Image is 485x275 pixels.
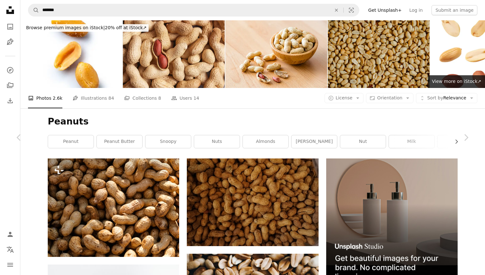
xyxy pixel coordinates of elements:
[109,95,114,102] span: 84
[194,135,240,148] a: nuts
[416,93,477,103] button: Sort byRelevance
[171,88,199,108] a: Users 14
[28,4,39,16] button: Search Unsplash
[28,4,359,17] form: Find visuals sitewide
[97,135,142,148] a: peanut butter
[225,20,327,88] img: Bowl filled with organic peanuts shot on wood table
[4,258,17,271] button: Menu
[4,36,17,48] a: Illustrations
[145,135,191,148] a: snoopy
[123,20,225,88] img: peanuts on a light background close-up
[340,135,386,148] a: nut
[48,116,458,127] h1: Peanuts
[366,93,413,103] button: Orientation
[389,135,434,148] a: milk
[328,20,430,88] img: Full frame of crunchy roasted peanuts
[364,5,405,15] a: Get Unsplash+
[336,95,353,100] span: License
[124,88,161,108] a: Collections 8
[26,25,105,30] span: Browse premium images on iStock |
[427,95,466,101] span: Relevance
[4,94,17,107] a: Download History
[428,75,485,88] a: View more on iStock↗
[243,135,288,148] a: almonds
[193,95,199,102] span: 14
[432,5,477,15] button: Submit an image
[73,88,114,108] a: Illustrations 84
[158,95,161,102] span: 8
[405,5,426,15] a: Log in
[187,199,318,205] a: photography of brown nuts
[447,107,485,168] a: Next
[4,64,17,77] a: Explore
[20,20,152,36] a: Browse premium images on iStock|20% off at iStock↗
[432,79,481,84] span: View more on iStock ↗
[4,243,17,256] button: Language
[4,228,17,241] a: Log in / Sign up
[48,158,179,257] img: a pile of peanuts sitting next to each other
[325,93,364,103] button: License
[377,95,402,100] span: Orientation
[4,79,17,92] a: Collections
[344,4,359,16] button: Visual search
[292,135,337,148] a: [PERSON_NAME]
[438,135,483,148] a: food
[48,135,94,148] a: peanut
[20,20,122,88] img: Nuts: Three Peanuts Isolated on White Background, close up.
[427,95,443,100] span: Sort by
[4,20,17,33] a: Photos
[48,205,179,211] a: a pile of peanuts sitting next to each other
[329,4,343,16] button: Clear
[187,158,318,246] img: photography of brown nuts
[26,25,147,30] span: 20% off at iStock ↗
